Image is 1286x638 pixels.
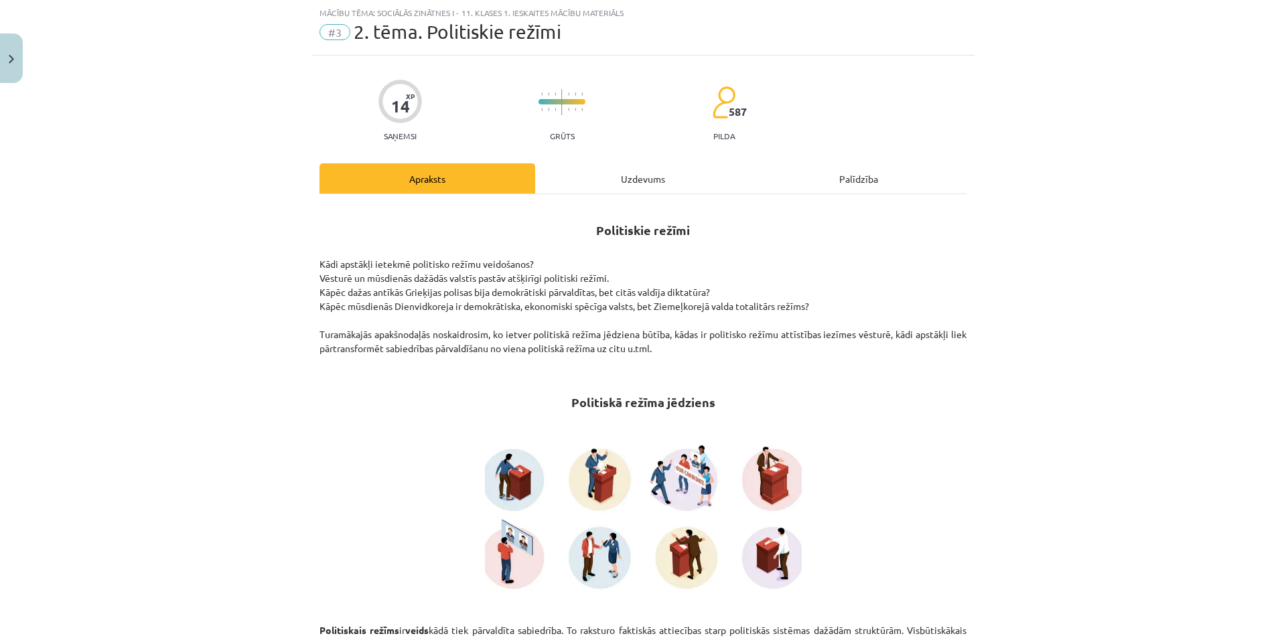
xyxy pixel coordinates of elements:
span: XP [406,92,415,100]
img: icon-short-line-57e1e144782c952c97e751825c79c345078a6d821885a25fce030b3d8c18986b.svg [555,108,556,111]
img: icon-short-line-57e1e144782c952c97e751825c79c345078a6d821885a25fce030b3d8c18986b.svg [575,108,576,111]
strong: Politiskie režīmi [596,222,690,238]
div: Mācību tēma: Sociālās zinātnes i - 11. klases 1. ieskaites mācību materiāls [319,8,967,17]
span: 2. tēma. Politiskie režīmi [354,21,561,43]
img: icon-short-line-57e1e144782c952c97e751825c79c345078a6d821885a25fce030b3d8c18986b.svg [548,108,549,111]
p: Saņemsi [378,131,422,141]
img: icon-short-line-57e1e144782c952c97e751825c79c345078a6d821885a25fce030b3d8c18986b.svg [581,108,583,111]
img: icon-close-lesson-0947bae3869378f0d4975bcd49f059093ad1ed9edebbc8119c70593378902aed.svg [9,55,14,64]
p: pilda [713,131,735,141]
img: icon-short-line-57e1e144782c952c97e751825c79c345078a6d821885a25fce030b3d8c18986b.svg [568,108,569,111]
img: students-c634bb4e5e11cddfef0936a35e636f08e4e9abd3cc4e673bd6f9a4125e45ecb1.svg [712,86,735,119]
img: icon-short-line-57e1e144782c952c97e751825c79c345078a6d821885a25fce030b3d8c18986b.svg [555,92,556,96]
img: icon-short-line-57e1e144782c952c97e751825c79c345078a6d821885a25fce030b3d8c18986b.svg [541,92,543,96]
p: Kādi apstākļi ietekmē politisko režīmu veidošanos? Vēsturē un mūsdienās dažādās valstīs pastāv at... [319,257,967,355]
span: 587 [729,106,747,118]
img: icon-short-line-57e1e144782c952c97e751825c79c345078a6d821885a25fce030b3d8c18986b.svg [548,92,549,96]
strong: Politiskā režīma jēdziens [571,394,715,410]
div: Palīdzība [751,163,967,193]
span: #3 [319,24,350,40]
div: Uzdevums [535,163,751,193]
strong: veids [405,624,429,636]
strong: Politiskais režīms [319,624,399,636]
img: icon-short-line-57e1e144782c952c97e751825c79c345078a6d821885a25fce030b3d8c18986b.svg [568,92,569,96]
img: icon-short-line-57e1e144782c952c97e751825c79c345078a6d821885a25fce030b3d8c18986b.svg [581,92,583,96]
img: icon-long-line-d9ea69661e0d244f92f715978eff75569469978d946b2353a9bb055b3ed8787d.svg [561,89,563,115]
div: Apraksts [319,163,535,193]
img: icon-short-line-57e1e144782c952c97e751825c79c345078a6d821885a25fce030b3d8c18986b.svg [541,108,543,111]
img: icon-short-line-57e1e144782c952c97e751825c79c345078a6d821885a25fce030b3d8c18986b.svg [575,92,576,96]
div: 14 [391,97,410,116]
p: Grūts [550,131,575,141]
